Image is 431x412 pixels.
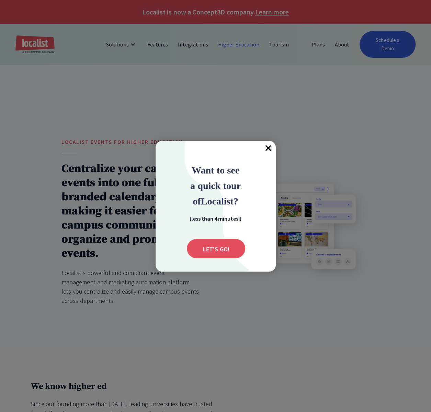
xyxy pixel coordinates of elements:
[201,196,238,207] span: Localist?
[181,214,250,222] div: (less than 4 minutes!)
[187,239,245,258] div: Submit
[192,165,239,176] span: Want to see
[190,215,241,222] strong: (less than 4 minutes!)
[169,162,262,209] div: Want to see a quick tour of Localist?
[261,141,276,156] div: Close
[190,180,231,191] strong: a quick to
[193,180,241,207] strong: ur of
